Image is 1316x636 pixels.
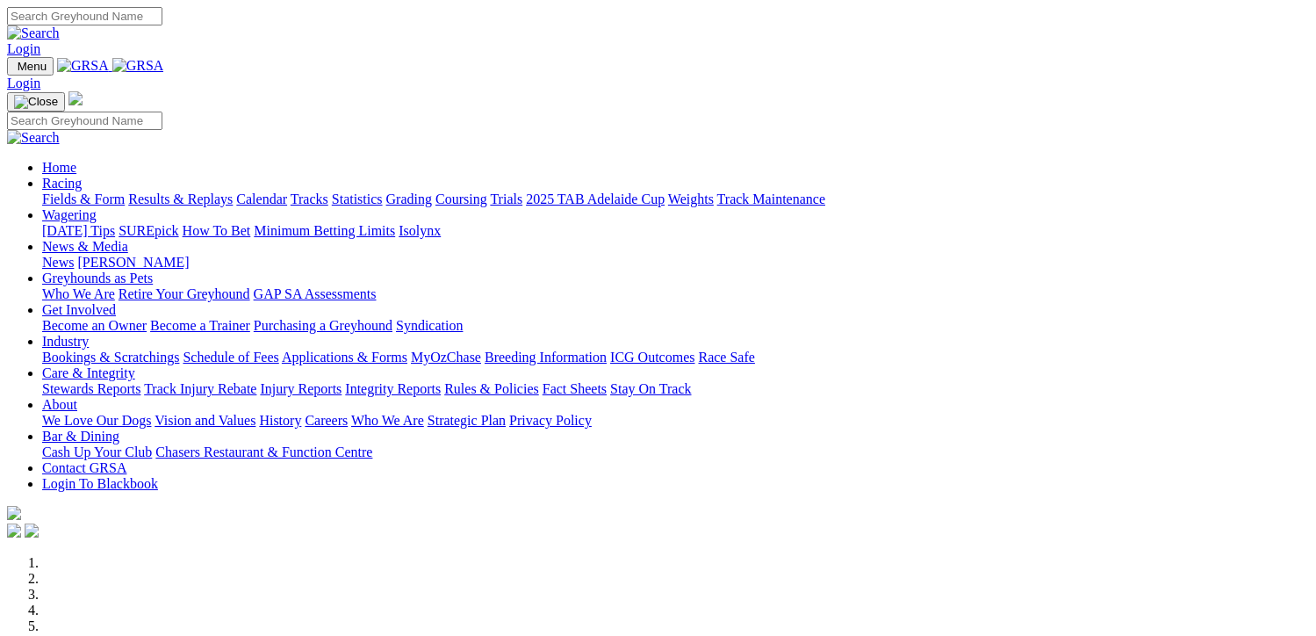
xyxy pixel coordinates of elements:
a: Minimum Betting Limits [254,223,395,238]
div: Industry [42,350,1309,365]
span: Menu [18,60,47,73]
a: GAP SA Assessments [254,286,377,301]
img: facebook.svg [7,524,21,538]
a: Who We Are [351,413,424,428]
a: Rules & Policies [444,381,539,396]
a: Injury Reports [260,381,342,396]
div: Greyhounds as Pets [42,286,1309,302]
a: Tracks [291,192,328,206]
a: Results & Replays [128,192,233,206]
img: GRSA [57,58,109,74]
a: Track Injury Rebate [144,381,256,396]
img: logo-grsa-white.png [7,506,21,520]
button: Toggle navigation [7,57,54,76]
img: Search [7,25,60,41]
a: News [42,255,74,270]
div: Racing [42,192,1309,207]
a: Login [7,76,40,90]
a: Stay On Track [610,381,691,396]
a: Care & Integrity [42,365,135,380]
a: MyOzChase [411,350,481,365]
a: Purchasing a Greyhound [254,318,392,333]
a: Retire Your Greyhound [119,286,250,301]
a: Login To Blackbook [42,476,158,491]
a: Syndication [396,318,463,333]
a: Integrity Reports [345,381,441,396]
a: News & Media [42,239,128,254]
a: Bar & Dining [42,429,119,444]
div: Wagering [42,223,1309,239]
a: Isolynx [399,223,441,238]
a: Cash Up Your Club [42,444,152,459]
input: Search [7,112,162,130]
a: Applications & Forms [282,350,407,365]
a: Get Involved [42,302,116,317]
a: Chasers Restaurant & Function Centre [155,444,372,459]
a: Fact Sheets [543,381,607,396]
a: [PERSON_NAME] [77,255,189,270]
a: Track Maintenance [717,192,825,206]
a: Schedule of Fees [183,350,278,365]
a: Vision and Values [155,413,255,428]
a: [DATE] Tips [42,223,115,238]
a: Home [42,160,76,175]
a: History [259,413,301,428]
a: Greyhounds as Pets [42,271,153,285]
a: Strategic Plan [428,413,506,428]
a: Breeding Information [485,350,607,365]
div: News & Media [42,255,1309,271]
a: Become an Owner [42,318,147,333]
a: Who We Are [42,286,115,301]
div: Bar & Dining [42,444,1309,460]
div: Get Involved [42,318,1309,334]
input: Search [7,7,162,25]
a: Trials [490,192,522,206]
a: Race Safe [698,350,754,365]
img: GRSA [112,58,164,74]
a: ICG Outcomes [610,350,694,365]
a: Login [7,41,40,56]
a: Grading [386,192,432,206]
a: Fields & Form [42,192,125,206]
img: Close [14,95,58,109]
a: Stewards Reports [42,381,140,396]
a: Contact GRSA [42,460,126,475]
img: Search [7,130,60,146]
a: Privacy Policy [509,413,592,428]
a: Become a Trainer [150,318,250,333]
a: Bookings & Scratchings [42,350,179,365]
a: How To Bet [183,223,251,238]
a: Racing [42,176,82,191]
a: We Love Our Dogs [42,413,151,428]
a: Coursing [435,192,487,206]
a: Statistics [332,192,383,206]
a: SUREpick [119,223,178,238]
a: Weights [668,192,714,206]
a: Wagering [42,207,97,222]
div: Care & Integrity [42,381,1309,397]
div: About [42,413,1309,429]
img: twitter.svg [25,524,39,538]
a: 2025 TAB Adelaide Cup [526,192,665,206]
a: Calendar [236,192,287,206]
button: Toggle navigation [7,92,65,112]
a: Careers [305,413,348,428]
img: logo-grsa-white.png [68,91,83,105]
a: Industry [42,334,89,349]
a: About [42,397,77,412]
